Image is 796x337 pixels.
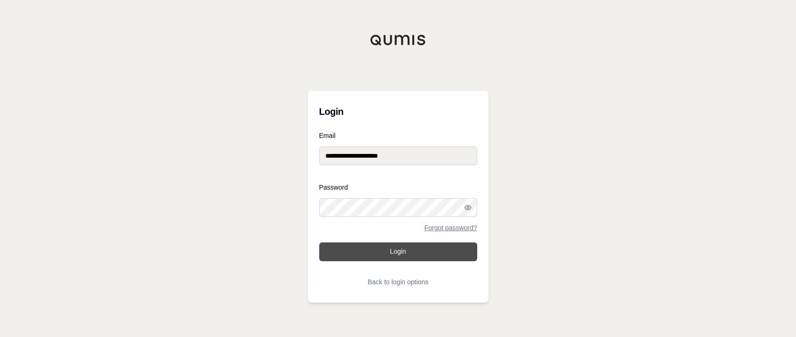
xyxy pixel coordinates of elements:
[319,242,477,261] button: Login
[319,102,477,121] h3: Login
[319,184,477,191] label: Password
[319,273,477,291] button: Back to login options
[319,132,477,139] label: Email
[424,225,477,231] a: Forgot password?
[370,34,426,46] img: Qumis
